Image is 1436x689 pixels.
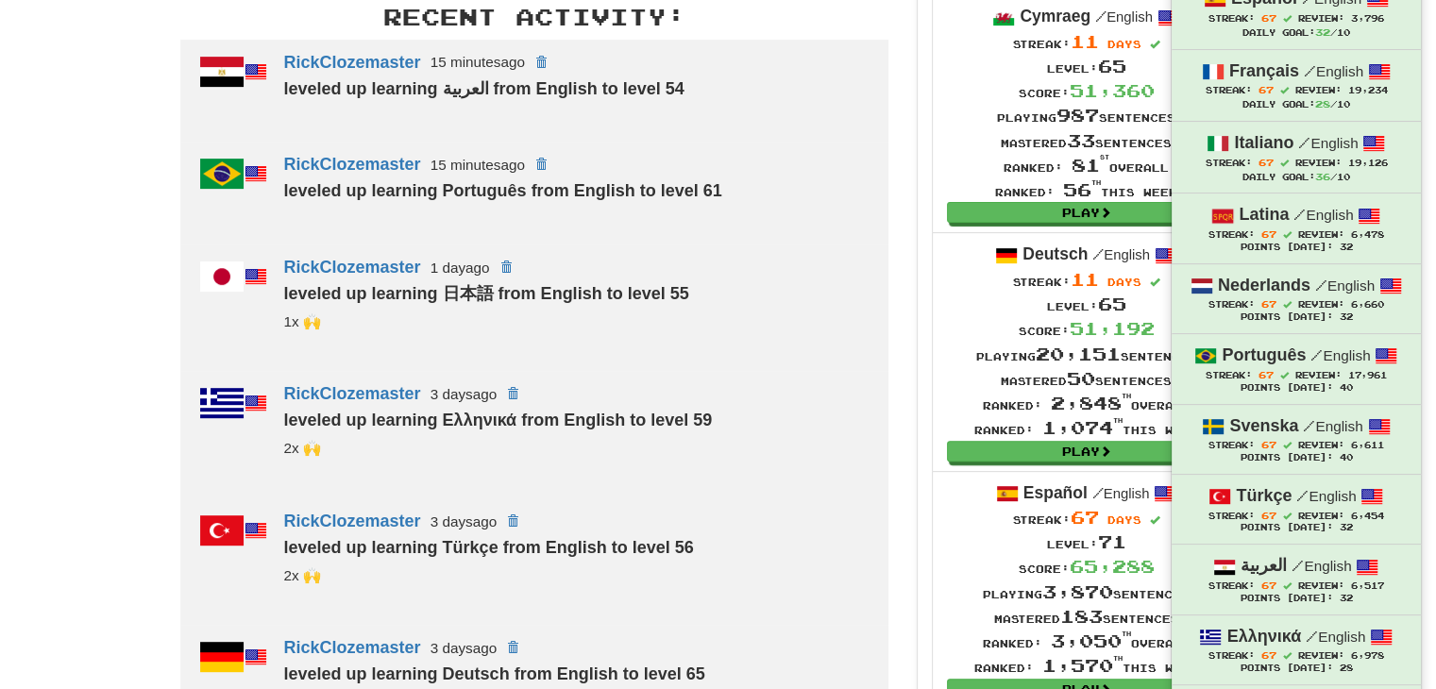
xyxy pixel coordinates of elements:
span: Streak: [1208,511,1255,521]
span: 67 [1071,507,1099,528]
span: Streak includes today. [1283,651,1292,660]
span: 65 [1098,56,1126,76]
h3: Recent Activity: [180,5,888,29]
a: Italiano /English Streak: 67 Review: 19,126 Daily Goal:36/10 [1172,122,1421,193]
sup: th [1122,393,1131,399]
small: English [1092,247,1150,262]
small: 19cupsofcoffee<br />_cmns [284,567,321,583]
small: 3 days ago [431,640,498,656]
span: 65,288 [1070,556,1155,577]
span: Review: [1298,580,1344,591]
span: Streak includes today. [1283,300,1292,309]
span: 19,234 [1347,85,1387,95]
div: Mastered sentences [995,128,1177,153]
span: 2,848 [1051,393,1131,413]
small: 15 minutes ago [431,157,525,173]
div: Ranked: overall [974,629,1199,653]
span: Review: [1295,370,1342,380]
span: days [1107,513,1141,526]
a: RickClozemaster [284,638,421,657]
span: 81 [1072,155,1109,176]
strong: Español [1023,483,1088,502]
small: 15 minutes ago [431,54,525,70]
span: Streak: [1206,370,1252,380]
strong: leveled up learning 日本語 from English to level 55 [284,284,689,303]
a: Play [947,202,1226,223]
span: Review: [1298,650,1344,661]
span: 28 [1315,98,1330,109]
span: Streak: [1208,580,1255,591]
span: Streak includes today. [1150,40,1160,50]
span: / [1092,484,1104,501]
div: Ranked: overall [974,391,1199,415]
span: Streak: [1205,158,1251,168]
div: Mastered sentences [974,366,1199,391]
span: 67 [1261,228,1276,240]
span: Streak: [1208,299,1255,310]
sup: th [1091,179,1101,186]
div: Daily Goal: /10 [1191,97,1402,111]
span: Review: [1298,229,1344,240]
a: Français /English Streak: 67 Review: 19,234 Daily Goal:28/10 [1172,50,1421,121]
span: 67 [1261,298,1276,310]
span: 67 [1261,439,1276,450]
a: Nederlands /English Streak: 67 Review: 6,660 Points [DATE]: 32 [1172,264,1421,333]
span: Review: [1298,299,1344,310]
a: RickClozemaster [284,384,421,403]
span: 71 [1098,531,1126,552]
small: English [1095,9,1153,25]
strong: Italiano [1234,133,1293,152]
sup: th [1122,630,1131,637]
small: 3 days ago [431,386,498,402]
span: 17,961 [1348,370,1387,380]
small: English [1310,347,1370,363]
span: Streak includes today. [1150,277,1160,288]
span: 67 [1261,580,1276,591]
span: 183 [1060,606,1103,627]
small: 19cupsofcoffee [284,313,321,329]
span: days [1107,276,1141,288]
div: Score: [995,78,1177,103]
span: Review: [1298,511,1344,521]
span: Streak includes today. [1280,371,1289,379]
div: Points [DATE]: 32 [1191,242,1402,254]
span: Review: [1298,13,1344,24]
span: 6,660 [1351,299,1384,310]
span: / [1296,487,1309,504]
sup: st [1100,154,1109,160]
span: 65 [1098,294,1126,314]
div: Ranked: this week [995,177,1177,202]
div: Points [DATE]: 40 [1191,452,1402,464]
span: 11 [1071,31,1099,52]
span: / [1304,62,1316,79]
span: 6,978 [1351,650,1384,661]
strong: leveled up learning Türkçe from English to level 56 [284,538,694,557]
span: 6,611 [1351,440,1384,450]
strong: Cymraeg [1020,7,1090,25]
a: Play [947,441,1226,462]
small: English [1304,63,1363,79]
a: Ελληνικά /English Streak: 67 Review: 6,978 Points [DATE]: 28 [1172,615,1421,684]
span: Streak includes today. [1283,14,1292,23]
sup: th [1113,417,1123,424]
strong: Português [1222,345,1306,364]
a: RickClozemaster [284,155,421,174]
span: 6,454 [1351,511,1384,521]
span: 67 [1258,157,1273,168]
small: 19cupsofcoffee<br />_cmns [284,440,321,456]
strong: Ελληνικά [1227,627,1302,646]
small: 1 day ago [431,260,490,276]
div: Ranked: overall [995,153,1177,177]
div: Streak: [974,267,1199,292]
div: Ranked: this week [974,415,1199,440]
span: / [1092,245,1104,262]
span: Streak includes today. [1279,86,1288,94]
span: 51,192 [1070,318,1155,339]
span: Review: [1294,158,1341,168]
span: 3,796 [1351,13,1384,24]
div: Playing sentences [995,103,1177,127]
strong: Nederlands [1218,276,1310,294]
div: Level: [974,529,1199,554]
div: Playing sentences [974,342,1199,366]
strong: leveled up learning العربية from English to level 54 [284,79,684,98]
